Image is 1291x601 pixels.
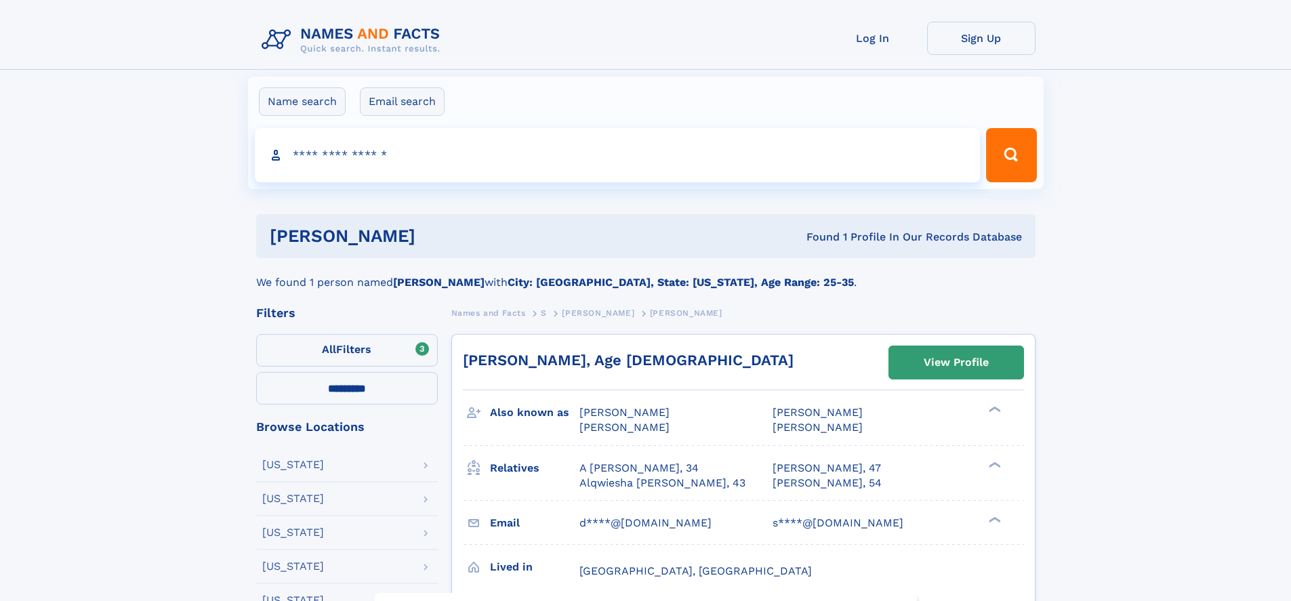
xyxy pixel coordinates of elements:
span: [GEOGRAPHIC_DATA], [GEOGRAPHIC_DATA] [579,564,812,577]
span: [PERSON_NAME] [579,406,670,419]
button: Search Button [986,128,1036,182]
b: City: [GEOGRAPHIC_DATA], State: [US_STATE], Age Range: 25-35 [508,276,854,289]
span: S [541,308,547,318]
a: [PERSON_NAME], 47 [773,461,881,476]
div: ❯ [985,405,1002,414]
div: [US_STATE] [262,493,324,504]
div: We found 1 person named with . [256,258,1036,291]
a: Sign Up [927,22,1036,55]
label: Name search [259,87,346,116]
h3: Lived in [490,556,579,579]
a: View Profile [889,346,1023,379]
a: A [PERSON_NAME], 34 [579,461,699,476]
div: [US_STATE] [262,527,324,538]
img: Logo Names and Facts [256,22,451,58]
span: [PERSON_NAME] [773,421,863,434]
span: All [322,343,336,356]
h3: Relatives [490,457,579,480]
h3: Also known as [490,401,579,424]
a: Names and Facts [451,304,526,321]
div: ❯ [985,515,1002,524]
div: Browse Locations [256,421,438,433]
h1: [PERSON_NAME] [270,228,611,245]
label: Filters [256,334,438,367]
div: Filters [256,307,438,319]
div: ❯ [985,460,1002,469]
a: [PERSON_NAME], 54 [773,476,882,491]
a: S [541,304,547,321]
div: View Profile [924,347,989,378]
h3: Email [490,512,579,535]
div: Found 1 Profile In Our Records Database [611,230,1022,245]
a: [PERSON_NAME] [562,304,634,321]
a: Log In [819,22,927,55]
span: [PERSON_NAME] [650,308,722,318]
a: [PERSON_NAME], Age [DEMOGRAPHIC_DATA] [463,352,794,369]
input: search input [255,128,981,182]
a: Alqwiesha [PERSON_NAME], 43 [579,476,745,491]
div: [US_STATE] [262,459,324,470]
span: [PERSON_NAME] [773,406,863,419]
label: Email search [360,87,445,116]
span: [PERSON_NAME] [579,421,670,434]
div: [US_STATE] [262,561,324,572]
b: [PERSON_NAME] [393,276,485,289]
span: [PERSON_NAME] [562,308,634,318]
